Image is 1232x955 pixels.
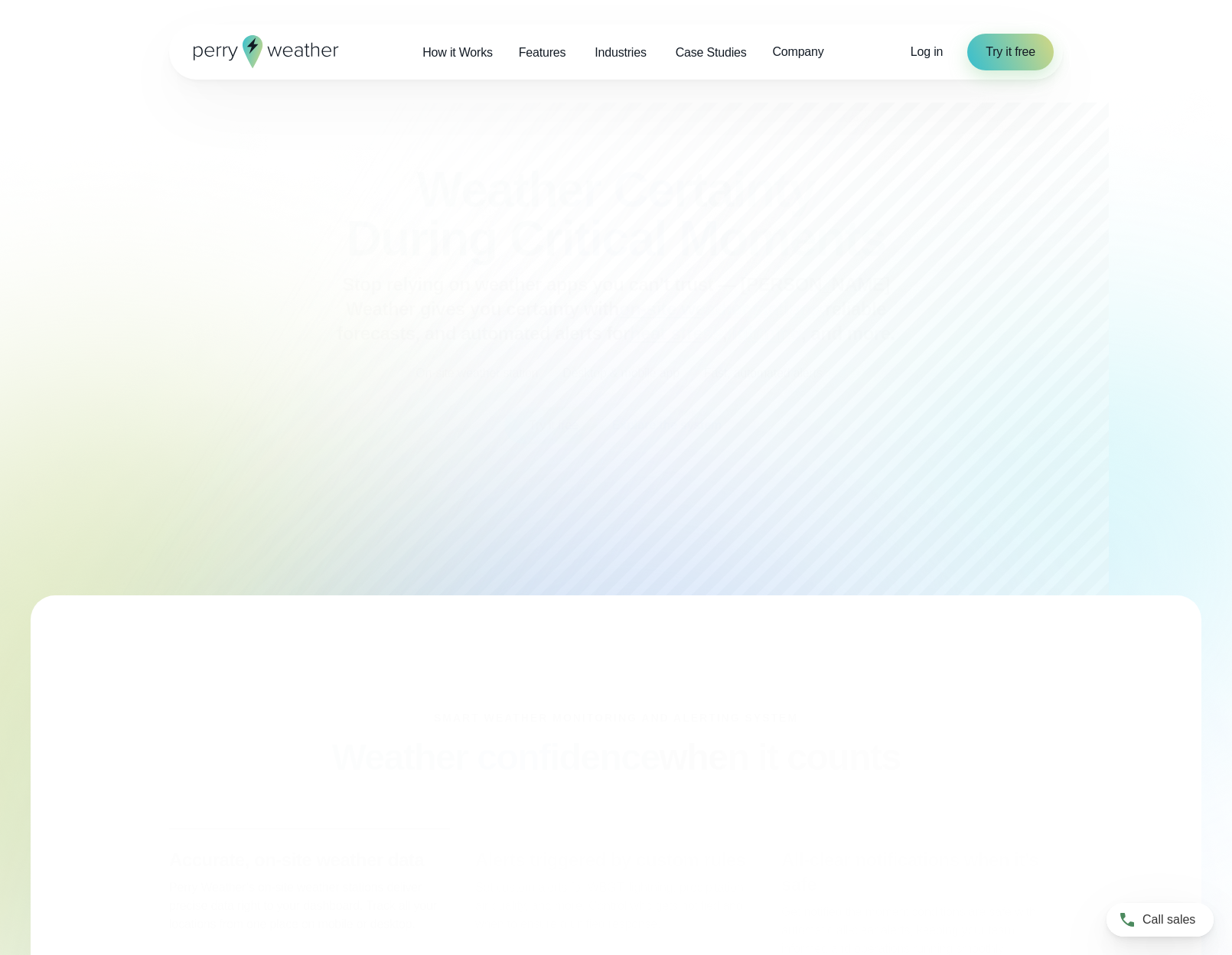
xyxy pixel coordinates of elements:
[967,34,1054,70] a: Try it free
[409,37,506,68] a: How it Works
[422,44,493,62] span: How it Works
[663,37,760,68] a: Case Studies
[595,44,646,62] span: Industries
[676,44,747,62] span: Case Studies
[911,43,943,61] a: Log in
[911,45,943,58] span: Log in
[519,44,566,62] span: Features
[1107,903,1214,937] a: Call sales
[772,43,823,61] span: Company
[986,43,1035,61] span: Try it free
[1142,911,1195,929] span: Call sales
